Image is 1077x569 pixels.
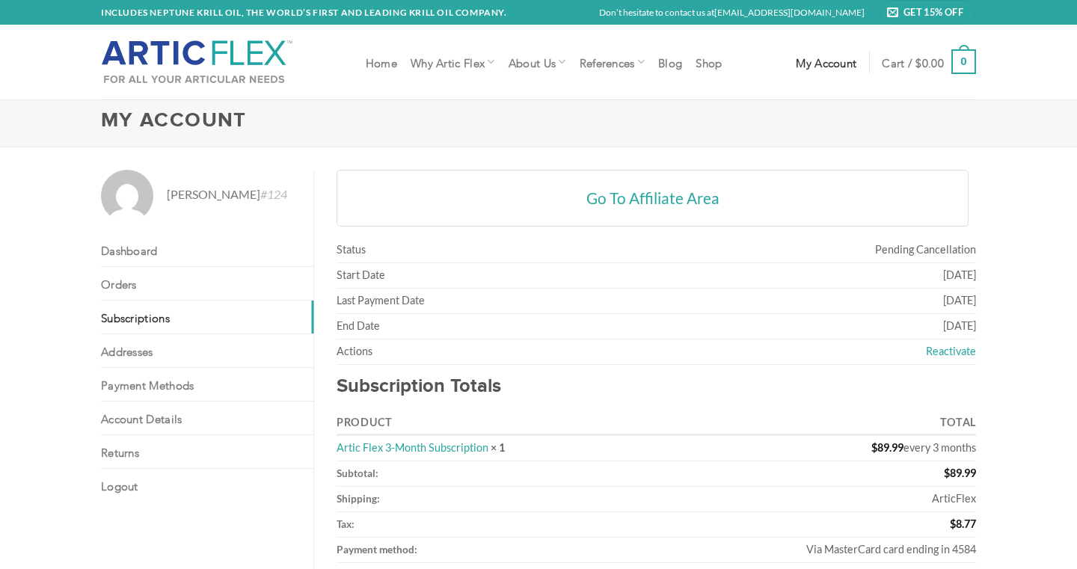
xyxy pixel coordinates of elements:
span: [PERSON_NAME] [167,185,287,204]
td: Start Date [337,263,636,289]
p: Don’t hesitate to contact us at [599,5,865,19]
th: Payment method: [337,538,655,563]
a: Logout [101,469,313,502]
a: Payment methods [101,368,313,401]
span: $ [915,59,921,65]
td: Actions [337,339,636,365]
em: #124 [260,187,287,201]
h1: My Account [101,111,976,136]
span: $ [950,517,956,530]
bdi: 0.00 [915,59,944,65]
a: Subscriptions [101,301,313,333]
a: Cart / $0.00 0 [882,39,976,85]
span: 89.99 [871,441,903,454]
td: End Date [337,314,636,339]
a: Home [366,49,397,76]
span: 8.77 [950,517,976,530]
td: Last Payment Date [337,289,636,314]
a: [EMAIL_ADDRESS][DOMAIN_NAME] [714,7,865,18]
span: $ [944,467,950,479]
a: Addresses [101,334,313,367]
td: Status [337,238,636,263]
a: Shop [696,49,722,76]
td: [DATE] [636,314,976,339]
a: Returns [101,435,313,468]
span: $ [871,441,877,454]
th: Product [337,411,655,436]
strong: × 1 [491,441,505,454]
a: Artic Flex 3-Month Subscription [337,441,488,454]
td: [DATE] [636,263,976,289]
span: 89.99 [944,467,976,479]
a: Dashboard [101,233,313,266]
td: [DATE] [636,289,976,314]
td: ArticFlex [655,487,976,512]
img: Artic Flex [101,40,293,84]
th: Tax: [337,512,655,538]
strong: 0 [951,49,976,74]
td: Pending Cancellation [636,238,976,263]
span: Cart / [882,56,944,68]
td: Via MasterCard card ending in 4584 [655,538,976,563]
td: every 3 months [655,436,976,461]
strong: INCLUDES NEPTUNE KRILL OIL, THE WORLD’S FIRST AND LEADING KRILL OIL COMPANY. [101,7,507,18]
a: Account details [101,402,313,434]
h2: Subscription Totals [337,377,976,402]
th: Shipping: [337,487,655,512]
a: Orders [101,267,313,300]
th: Total [655,411,976,436]
a: Why Artic Flex [411,47,495,76]
a: Go To Affiliate Area [337,170,969,226]
span: My account [796,56,856,68]
span: Get 15% Off [903,4,969,19]
a: About Us [509,47,566,76]
a: Reactivate [926,345,976,357]
th: Subtotal: [337,461,655,487]
a: References [580,47,645,76]
a: Blog [658,49,682,76]
a: My account [796,49,856,76]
